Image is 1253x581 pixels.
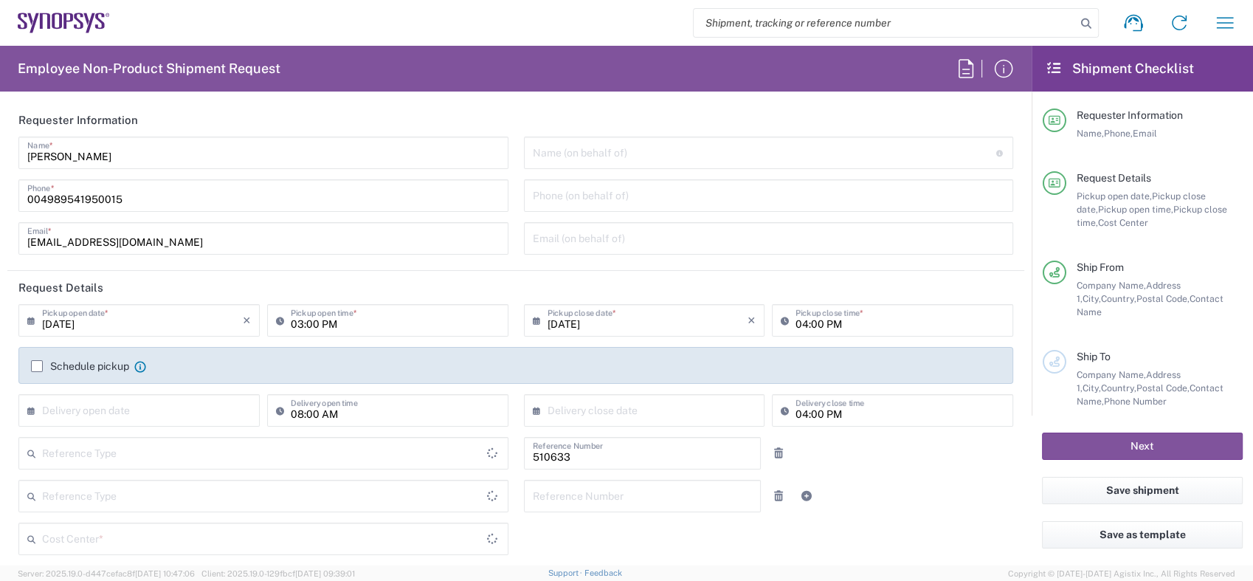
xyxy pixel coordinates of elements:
span: Cost Center [1098,217,1148,228]
span: Copyright © [DATE]-[DATE] Agistix Inc., All Rights Reserved [1008,567,1235,580]
span: Ship From [1077,261,1124,273]
span: [DATE] 09:39:01 [295,569,355,578]
span: Name, [1077,128,1104,139]
a: Add Reference [796,486,817,506]
button: Next [1042,433,1243,460]
span: Country, [1101,293,1136,304]
span: Pickup open time, [1098,204,1173,215]
span: Email [1133,128,1157,139]
span: Client: 2025.19.0-129fbcf [201,569,355,578]
i: × [243,309,251,332]
span: Phone Number [1104,396,1167,407]
span: Postal Code, [1136,293,1190,304]
span: Requester Information [1077,109,1183,121]
span: Company Name, [1077,369,1146,380]
a: Remove Reference [768,486,789,506]
span: Request Details [1077,172,1151,184]
h2: Employee Non-Product Shipment Request [18,60,280,78]
span: Country, [1101,382,1136,393]
a: Remove Reference [768,443,789,464]
span: Phone, [1104,128,1133,139]
button: Save as template [1042,521,1243,549]
span: Ship To [1077,351,1111,362]
h2: Request Details [18,281,103,295]
h2: Requester Information [18,113,138,128]
input: Shipment, tracking or reference number [694,9,1076,37]
span: Pickup open date, [1077,190,1152,202]
span: [DATE] 10:47:06 [135,569,195,578]
a: Feedback [584,568,622,577]
span: City, [1083,293,1101,304]
a: Support [548,568,584,577]
span: City, [1083,382,1101,393]
span: Server: 2025.19.0-d447cefac8f [18,569,195,578]
span: Postal Code, [1136,382,1190,393]
i: × [748,309,756,332]
button: Save shipment [1042,477,1243,504]
h2: Shipment Checklist [1045,60,1194,78]
label: Schedule pickup [31,360,129,372]
span: Company Name, [1077,280,1146,291]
